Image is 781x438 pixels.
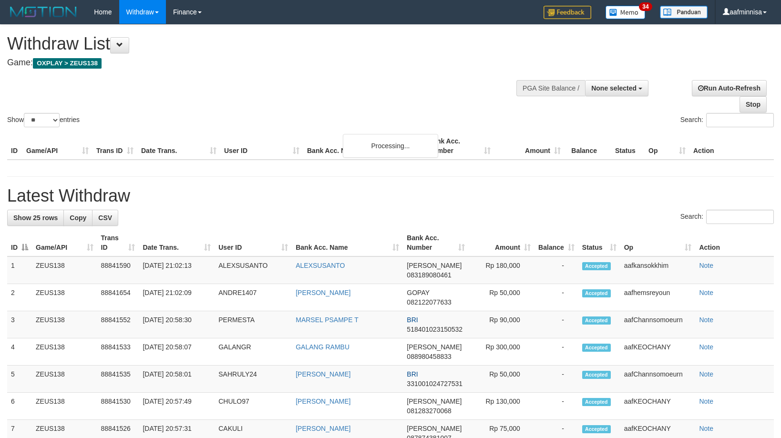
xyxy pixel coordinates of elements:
[7,284,32,311] td: 2
[699,343,713,351] a: Note
[469,256,534,284] td: Rp 180,000
[343,134,438,158] div: Processing...
[7,210,64,226] a: Show 25 rows
[699,425,713,432] a: Note
[582,262,611,270] span: Accepted
[582,398,611,406] span: Accepted
[407,316,418,324] span: BRI
[139,229,215,256] th: Date Trans.: activate to sort column ascending
[706,113,774,127] input: Search:
[582,289,611,297] span: Accepted
[215,256,292,284] td: ALEXSUSANTO
[620,311,696,338] td: aafChannsomoeurn
[7,256,32,284] td: 1
[699,316,713,324] a: Note
[139,256,215,284] td: [DATE] 21:02:13
[620,393,696,420] td: aafKEOCHANY
[32,256,97,284] td: ZEUS138
[469,338,534,366] td: Rp 300,000
[469,311,534,338] td: Rp 90,000
[534,311,578,338] td: -
[296,316,358,324] a: MARSEL PSAMPE T
[32,311,97,338] td: ZEUS138
[407,353,451,360] span: Copy 088980458833 to clipboard
[33,58,102,69] span: OXPLAY > ZEUS138
[292,229,403,256] th: Bank Acc. Name: activate to sort column ascending
[534,366,578,393] td: -
[7,5,80,19] img: MOTION_logo.png
[692,80,767,96] a: Run Auto-Refresh
[407,298,451,306] span: Copy 082122077633 to clipboard
[139,366,215,393] td: [DATE] 20:58:01
[582,371,611,379] span: Accepted
[639,2,652,11] span: 34
[139,393,215,420] td: [DATE] 20:57:49
[469,229,534,256] th: Amount: activate to sort column ascending
[97,256,139,284] td: 88841590
[7,311,32,338] td: 3
[296,262,345,269] a: ALEXSUSANTO
[7,393,32,420] td: 6
[407,397,462,405] span: [PERSON_NAME]
[407,343,462,351] span: [PERSON_NAME]
[220,132,303,160] th: User ID
[92,132,137,160] th: Trans ID
[215,229,292,256] th: User ID: activate to sort column ascending
[296,425,350,432] a: [PERSON_NAME]
[22,132,92,160] th: Game/API
[97,284,139,311] td: 88841654
[699,289,713,296] a: Note
[740,96,767,112] a: Stop
[469,284,534,311] td: Rp 50,000
[469,393,534,420] td: Rp 130,000
[32,366,97,393] td: ZEUS138
[582,344,611,352] span: Accepted
[97,338,139,366] td: 88841533
[32,338,97,366] td: ZEUS138
[689,132,774,160] th: Action
[7,338,32,366] td: 4
[70,214,86,222] span: Copy
[494,132,565,160] th: Amount
[296,370,350,378] a: [PERSON_NAME]
[695,229,774,256] th: Action
[97,311,139,338] td: 88841552
[407,425,462,432] span: [PERSON_NAME]
[97,229,139,256] th: Trans ID: activate to sort column ascending
[706,210,774,224] input: Search:
[7,34,511,53] h1: Withdraw List
[215,393,292,420] td: CHULO97
[620,366,696,393] td: aafChannsomoeurn
[620,284,696,311] td: aafhemsreyoun
[139,338,215,366] td: [DATE] 20:58:07
[7,132,22,160] th: ID
[407,407,451,415] span: Copy 081283270068 to clipboard
[7,58,511,68] h4: Game:
[407,326,462,333] span: Copy 518401023150532 to clipboard
[403,229,469,256] th: Bank Acc. Number: activate to sort column ascending
[534,284,578,311] td: -
[699,262,713,269] a: Note
[98,214,112,222] span: CSV
[620,338,696,366] td: aafKEOCHANY
[699,397,713,405] a: Note
[582,316,611,325] span: Accepted
[565,132,611,160] th: Balance
[534,338,578,366] td: -
[24,113,60,127] select: Showentries
[534,229,578,256] th: Balance: activate to sort column ascending
[591,84,637,92] span: None selected
[32,284,97,311] td: ZEUS138
[139,284,215,311] td: [DATE] 21:02:09
[32,393,97,420] td: ZEUS138
[97,393,139,420] td: 88841530
[137,132,220,160] th: Date Trans.
[407,271,451,279] span: Copy 083189080461 to clipboard
[97,366,139,393] td: 88841535
[407,262,462,269] span: [PERSON_NAME]
[645,132,689,160] th: Op
[215,338,292,366] td: GALANGR
[620,229,696,256] th: Op: activate to sort column ascending
[303,132,424,160] th: Bank Acc. Name
[620,256,696,284] td: aafkansokkhim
